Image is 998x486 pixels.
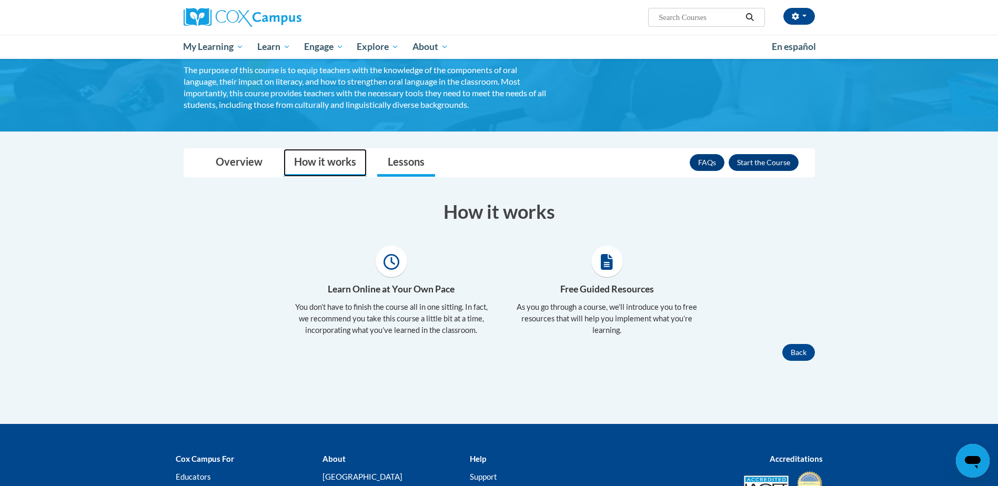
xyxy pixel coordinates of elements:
[350,35,406,59] a: Explore
[770,454,823,463] b: Accreditations
[783,8,815,25] button: Account Settings
[177,35,251,59] a: My Learning
[658,11,742,24] input: Search Courses
[322,472,402,481] a: [GEOGRAPHIC_DATA]
[284,149,367,177] a: How it works
[690,154,724,171] a: FAQs
[168,35,831,59] div: Main menu
[772,41,816,52] span: En español
[470,454,486,463] b: Help
[184,198,815,225] h3: How it works
[205,149,273,177] a: Overview
[729,154,799,171] button: Enroll
[291,301,491,336] p: You don’t have to finish the course all in one sitting. In fact, we recommend you take this cours...
[377,149,435,177] a: Lessons
[184,64,547,110] div: The purpose of this course is to equip teachers with the knowledge of the components of oral lang...
[291,282,491,296] h4: Learn Online at Your Own Pace
[250,35,297,59] a: Learn
[176,472,211,481] a: Educators
[507,301,707,336] p: As you go through a course, we’ll introduce you to free resources that will help you implement wh...
[176,454,234,463] b: Cox Campus For
[765,36,823,58] a: En español
[412,40,448,53] span: About
[184,8,384,27] a: Cox Campus
[304,40,344,53] span: Engage
[322,454,346,463] b: About
[406,35,455,59] a: About
[357,40,399,53] span: Explore
[297,35,350,59] a: Engage
[470,472,497,481] a: Support
[782,344,815,361] button: Back
[507,282,707,296] h4: Free Guided Resources
[742,11,758,24] button: Search
[956,444,990,478] iframe: Button to launch messaging window
[183,40,244,53] span: My Learning
[184,8,301,27] img: Cox Campus
[257,40,290,53] span: Learn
